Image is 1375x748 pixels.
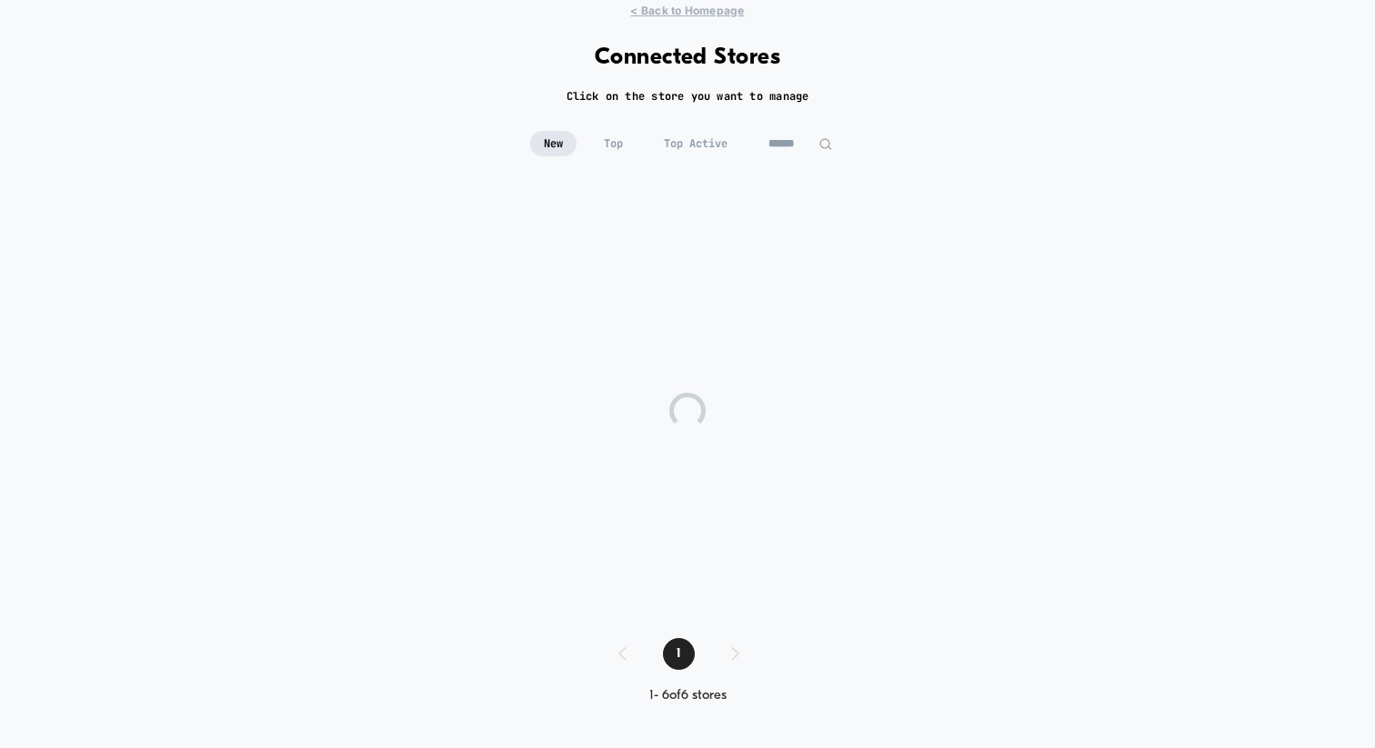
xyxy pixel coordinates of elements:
[630,4,744,17] span: < Back to Homepage
[650,131,741,156] span: Top Active
[818,137,832,151] img: edit
[530,131,577,156] span: New
[595,45,781,71] h1: Connected Stores
[567,89,809,104] h2: Click on the store you want to manage
[590,131,637,156] span: Top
